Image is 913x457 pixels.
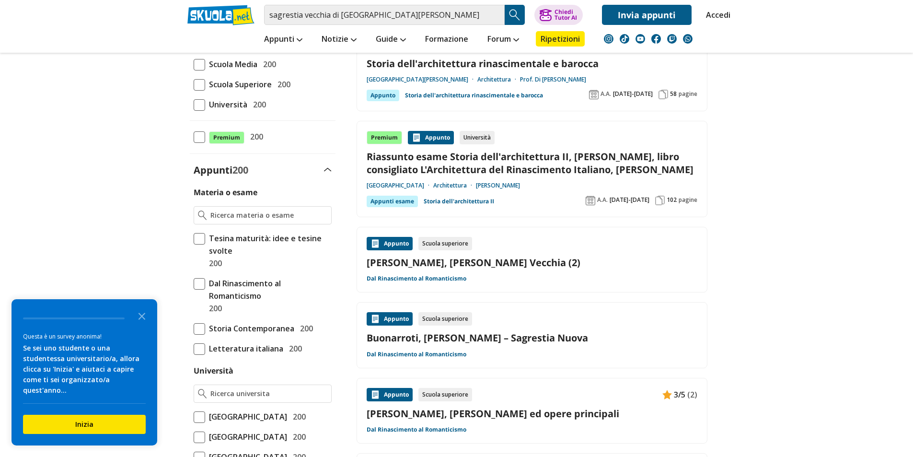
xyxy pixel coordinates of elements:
[264,5,505,25] input: Cerca appunti, riassunti o versioni
[23,332,146,341] div: Questa è un survey anonima!
[367,388,413,401] div: Appunto
[367,351,466,358] a: Dal Rinascimento al Romanticismo
[424,196,494,207] a: Storia dell'architettura II
[132,306,151,325] button: Close the survey
[246,130,263,143] span: 200
[285,342,302,355] span: 200
[659,90,668,99] img: Pagine
[205,257,222,270] span: 200
[601,90,611,98] span: A.A.
[460,131,495,144] div: Università
[367,131,402,144] div: Premium
[12,299,157,445] div: Survey
[367,312,413,326] div: Appunto
[367,407,697,420] a: [PERSON_NAME], [PERSON_NAME] ed opere principali
[667,34,677,44] img: twitch
[367,196,418,207] div: Appunti esame
[205,98,247,111] span: Università
[205,78,272,91] span: Scuola Superiore
[604,34,613,44] img: instagram
[367,90,399,101] div: Appunto
[586,196,595,205] img: Anno accademico
[194,365,233,376] label: Università
[597,196,608,204] span: A.A.
[423,31,471,48] a: Formazione
[205,277,332,302] span: Dal Rinascimento al Romanticismo
[418,237,472,250] div: Scuola superiore
[667,196,677,204] span: 102
[477,76,520,83] a: Architettura
[367,256,697,269] a: [PERSON_NAME], [PERSON_NAME] Vecchia (2)
[433,182,476,189] a: Architettura
[520,76,586,83] a: Prof. Di [PERSON_NAME]
[405,90,543,101] a: Storia dell'architettura rinascimentale e barocca
[205,410,287,423] span: [GEOGRAPHIC_DATA]
[485,31,521,48] a: Forum
[210,389,327,398] input: Ricerca universita
[205,342,283,355] span: Letteratura italiana
[367,76,477,83] a: [GEOGRAPHIC_DATA][PERSON_NAME]
[589,90,599,99] img: Anno accademico
[209,131,244,144] span: Premium
[536,31,585,47] a: Ripetizioni
[408,131,454,144] div: Appunto
[555,9,577,21] div: Chiedi Tutor AI
[505,5,525,25] button: Search Button
[367,331,697,344] a: Buonarroti, [PERSON_NAME] – Sagrestia Nuova
[367,275,466,282] a: Dal Rinascimento al Romanticismo
[367,426,466,434] a: Dal Rinascimento al Romanticismo
[636,34,645,44] img: youtube
[367,237,413,250] div: Appunto
[412,133,421,142] img: Appunti contenuto
[194,164,248,176] label: Appunti
[370,314,380,324] img: Appunti contenuto
[418,312,472,326] div: Scuola superiore
[610,196,649,204] span: [DATE]-[DATE]
[249,98,266,111] span: 200
[319,31,359,48] a: Notizie
[289,410,306,423] span: 200
[418,388,472,401] div: Scuola superiore
[674,388,685,401] span: 3/5
[662,390,672,399] img: Appunti contenuto
[679,196,697,204] span: pagine
[508,8,522,22] img: Cerca appunti, riassunti o versioni
[367,150,697,176] a: Riassunto esame Storia dell'architettura II, [PERSON_NAME], libro consigliato L'Architettura del ...
[198,389,207,398] img: Ricerca universita
[670,90,677,98] span: 58
[370,390,380,399] img: Appunti contenuto
[289,431,306,443] span: 200
[262,31,305,48] a: Appunti
[602,5,692,25] a: Invia appunti
[613,90,653,98] span: [DATE]-[DATE]
[706,5,726,25] a: Accedi
[683,34,693,44] img: WhatsApp
[534,5,583,25] button: ChiediTutor AI
[476,182,520,189] a: [PERSON_NAME]
[620,34,629,44] img: tiktok
[23,415,146,434] button: Inizia
[655,196,665,205] img: Pagine
[205,431,287,443] span: [GEOGRAPHIC_DATA]
[367,57,697,70] a: Storia dell'architettura rinascimentale e barocca
[679,90,697,98] span: pagine
[370,239,380,248] img: Appunti contenuto
[373,31,408,48] a: Guide
[259,58,276,70] span: 200
[324,168,332,172] img: Apri e chiudi sezione
[205,302,222,315] span: 200
[232,164,248,176] span: 200
[296,322,313,335] span: 200
[274,78,290,91] span: 200
[205,232,332,257] span: Tesina maturità: idee e tesine svolte
[210,211,327,220] input: Ricerca materia o esame
[23,343,146,396] div: Se sei uno studente o una studentessa universitario/a, allora clicca su 'Inizia' e aiutaci a capi...
[205,58,257,70] span: Scuola Media
[687,388,697,401] span: (2)
[367,182,433,189] a: [GEOGRAPHIC_DATA]
[198,211,207,220] img: Ricerca materia o esame
[651,34,661,44] img: facebook
[205,322,294,335] span: Storia Contemporanea
[194,187,257,198] label: Materia o esame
